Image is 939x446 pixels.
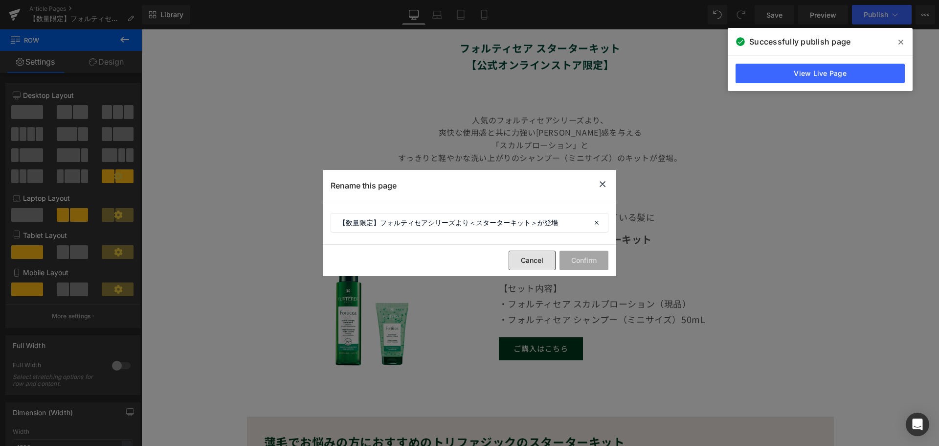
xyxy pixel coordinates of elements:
[350,110,447,121] span: 「スカルプローション」と
[325,28,472,43] strong: 【公式オンラインストア限定】
[331,181,397,190] p: Rename this page
[318,11,479,26] strong: フォルティセア スターターキット
[484,122,540,134] span: キットが登場。
[906,413,929,436] div: Open Intercom Messenger
[358,308,442,331] a: ご購入はこちら
[749,36,850,47] span: Successfully publish page
[358,251,685,266] p: 【セット内容】
[358,219,685,235] p: ￥4,840（税込）
[123,404,387,421] b: 薄毛でお悩みの方におすすめのトリファジックの
[509,251,556,270] button: Cancel
[113,85,685,97] p: 人気のフォルティセアシリーズより、
[358,282,685,298] p: ・フォルティセア シャンプー（ミニサイズ）50mL
[113,122,685,135] p: すっきりと軽やかな洗い上がりのシャンプー（ミニサイズ）の
[358,203,511,217] b: フォルティセア スターターキット
[358,266,685,282] p: ・フォルティセア スカルプローション（現品）
[736,64,905,83] a: View Live Page
[559,251,608,270] button: Confirm
[113,97,685,110] p: 爽快な使用感と共に力強い[PERSON_NAME]感を与える
[358,182,685,194] p: [PERSON_NAME]が不足している髪に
